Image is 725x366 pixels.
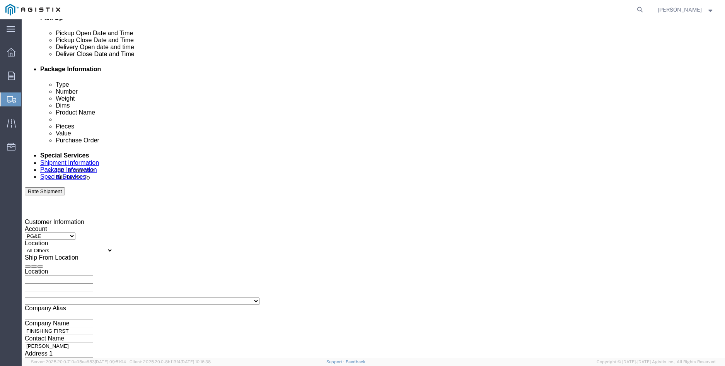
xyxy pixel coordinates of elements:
iframe: FS Legacy Container [22,19,725,358]
a: Feedback [346,359,365,364]
span: [DATE] 10:16:38 [181,359,211,364]
span: Colleen Jackson [658,5,702,14]
span: Server: 2025.20.0-710e05ee653 [31,359,126,364]
span: Copyright © [DATE]-[DATE] Agistix Inc., All Rights Reserved [597,359,716,365]
span: Client: 2025.20.0-8b113f4 [130,359,211,364]
a: Support [326,359,346,364]
span: [DATE] 09:51:04 [95,359,126,364]
button: [PERSON_NAME] [657,5,715,14]
img: logo [5,4,60,15]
